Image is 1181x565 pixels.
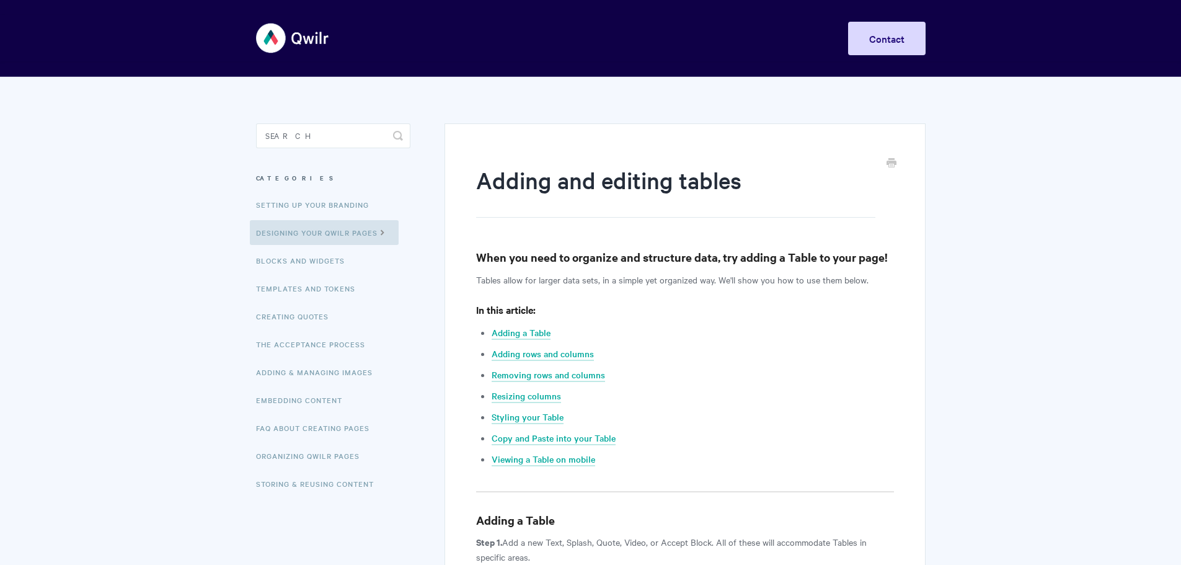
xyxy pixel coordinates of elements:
[256,332,374,357] a: The Acceptance Process
[887,157,896,171] a: Print this Article
[476,303,536,316] strong: In this article:
[256,248,354,273] a: Blocks and Widgets
[476,512,893,529] h3: Adding a Table
[256,15,330,61] img: Qwilr Help Center
[476,249,893,266] h3: When you need to organize and structure data, try adding a Table to your page!
[256,416,379,440] a: FAQ About Creating Pages
[492,326,551,340] a: Adding a Table
[476,164,875,218] h1: Adding and editing tables
[256,192,378,217] a: Setting up your Branding
[256,123,410,148] input: Search
[256,167,410,189] h3: Categories
[492,432,616,445] a: Copy and Paste into your Table
[256,471,383,496] a: Storing & Reusing Content
[476,535,893,564] p: Add a new Text, Splash, Quote, Video, or Accept Block. All of these will accommodate Tables in sp...
[256,443,369,468] a: Organizing Qwilr Pages
[492,368,605,382] a: Removing rows and columns
[476,535,502,548] strong: Step 1.
[256,276,365,301] a: Templates and Tokens
[256,388,352,412] a: Embedding Content
[492,453,595,466] a: Viewing a Table on mobile
[492,347,594,361] a: Adding rows and columns
[476,272,893,287] p: Tables allow for larger data sets, in a simple yet organized way. We'll show you how to use them ...
[492,411,564,424] a: Styling your Table
[256,304,338,329] a: Creating Quotes
[492,389,561,403] a: Resizing columns
[256,360,382,385] a: Adding & Managing Images
[848,22,926,55] a: Contact
[250,220,399,245] a: Designing Your Qwilr Pages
